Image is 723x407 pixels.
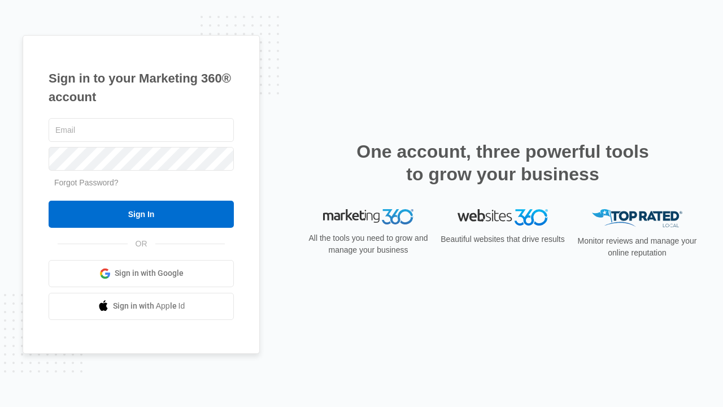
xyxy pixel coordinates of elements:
[458,209,548,226] img: Websites 360
[592,209,682,228] img: Top Rated Local
[574,235,700,259] p: Monitor reviews and manage your online reputation
[115,267,184,279] span: Sign in with Google
[113,300,185,312] span: Sign in with Apple Id
[49,260,234,287] a: Sign in with Google
[353,140,652,185] h2: One account, three powerful tools to grow your business
[323,209,413,225] img: Marketing 360
[128,238,155,250] span: OR
[49,201,234,228] input: Sign In
[54,178,119,187] a: Forgot Password?
[49,69,234,106] h1: Sign in to your Marketing 360® account
[49,293,234,320] a: Sign in with Apple Id
[305,232,432,256] p: All the tools you need to grow and manage your business
[439,233,566,245] p: Beautiful websites that drive results
[49,118,234,142] input: Email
